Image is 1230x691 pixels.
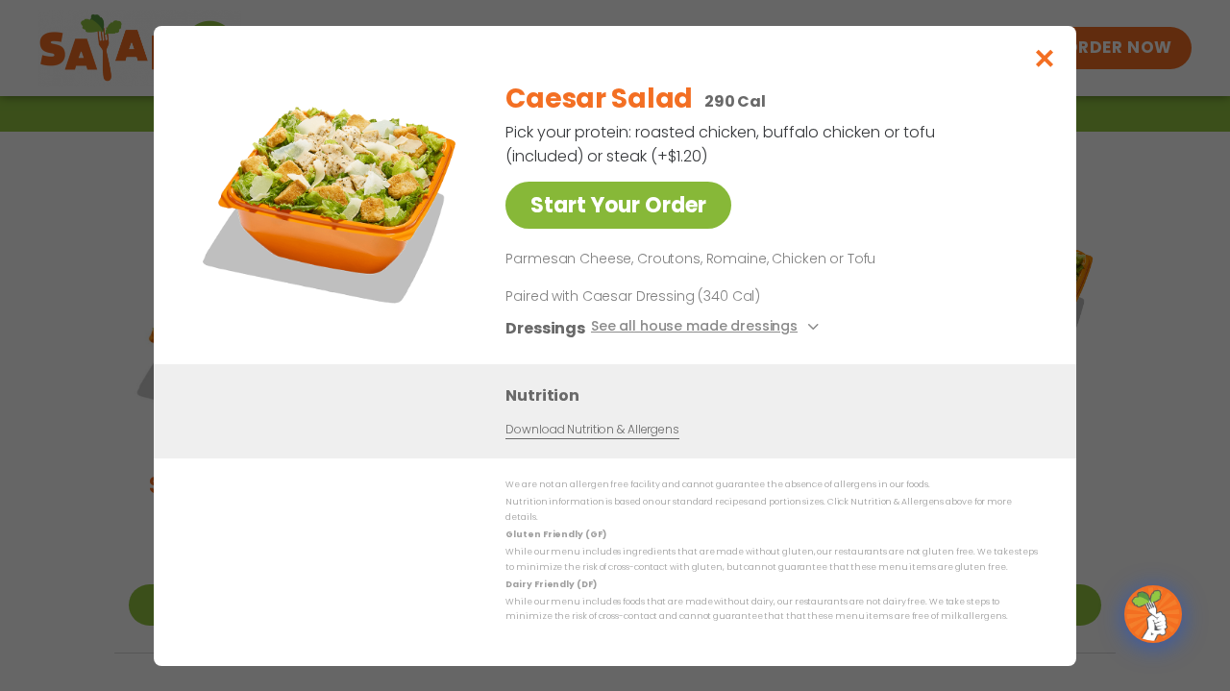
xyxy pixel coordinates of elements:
p: 290 Cal [704,89,766,113]
strong: Gluten Friendly (GF) [505,529,605,540]
button: Close modal [1014,26,1076,90]
p: Paired with Caesar Dressing (340 Cal) [505,285,861,306]
h2: Caesar Salad [505,79,693,119]
p: Parmesan Cheese, Croutons, Romaine, Chicken or Tofu [505,248,1030,271]
img: Featured product photo for Caesar Salad [197,64,466,333]
a: Start Your Order [505,182,731,229]
p: While our menu includes foods that are made without dairy, our restaurants are not dairy free. We... [505,595,1038,625]
h3: Nutrition [505,383,1047,407]
p: We are not an allergen free facility and cannot guarantee the absence of allergens in our foods. [505,478,1038,492]
img: wpChatIcon [1126,587,1180,641]
p: Nutrition information is based on our standard recipes and portion sizes. Click Nutrition & Aller... [505,495,1038,525]
strong: Dairy Friendly (DF) [505,578,596,589]
p: Pick your protein: roasted chicken, buffalo chicken or tofu (included) or steak (+$1.20) [505,120,938,168]
h3: Dressings [505,315,585,339]
button: See all house made dressings [591,315,824,339]
a: Download Nutrition & Allergens [505,420,678,438]
p: While our menu includes ingredients that are made without gluten, our restaurants are not gluten ... [505,545,1038,575]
